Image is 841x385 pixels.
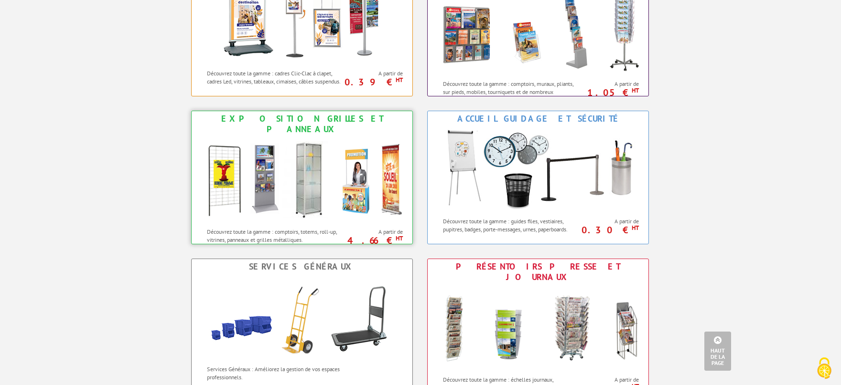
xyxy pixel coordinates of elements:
div: Présentoirs Presse et Journaux [430,261,646,282]
span: A partir de [582,376,639,384]
img: Accueil Guidage et Sécurité [433,126,643,212]
p: 1.05 € [577,90,639,95]
p: Découvrez toute la gamme : comptoirs, muraux, pliants, sur pieds, mobiles, tourniquets et de nomb... [443,80,579,104]
img: Présentoirs Presse et Journaux [433,285,643,371]
a: Haut de la page [704,332,731,371]
div: Accueil Guidage et Sécurité [430,114,646,124]
div: Services Généraux [194,261,410,272]
a: Accueil Guidage et Sécurité Accueil Guidage et Sécurité Découvrez toute la gamme : guides files, ... [427,111,649,244]
sup: HT [632,224,639,232]
button: Cookies (fenêtre modale) [808,353,841,385]
p: Découvrez toute la gamme : cadres Clic-Clac à clapet, cadres Led, vitrines, tableaux, cimaises, c... [207,69,343,85]
img: Cookies (fenêtre modale) [812,356,836,380]
sup: HT [632,86,639,94]
sup: HT [396,76,403,84]
img: Exposition Grilles et Panneaux [197,137,407,223]
p: Services Généraux : Améliorez la gestion de vos espaces professionnels. [207,365,343,381]
div: Exposition Grilles et Panneaux [194,114,410,135]
p: Découvrez toute la gamme : comptoirs, totems, roll-up, vitrines, panneaux et grilles métalliques. [207,228,343,244]
span: A partir de [582,218,639,225]
span: A partir de [346,228,403,236]
a: Exposition Grilles et Panneaux Exposition Grilles et Panneaux Découvrez toute la gamme : comptoir... [191,111,413,244]
p: 4.66 € [341,238,403,243]
p: Découvrez toute la gamme : guides files, vestiaires, pupitres, badges, porte-messages, urnes, pap... [443,217,579,233]
p: 0.30 € [577,227,639,233]
span: A partir de [582,80,639,88]
img: Services Généraux [197,274,407,360]
sup: HT [396,234,403,242]
p: 0.39 € [341,79,403,85]
span: A partir de [346,70,403,77]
